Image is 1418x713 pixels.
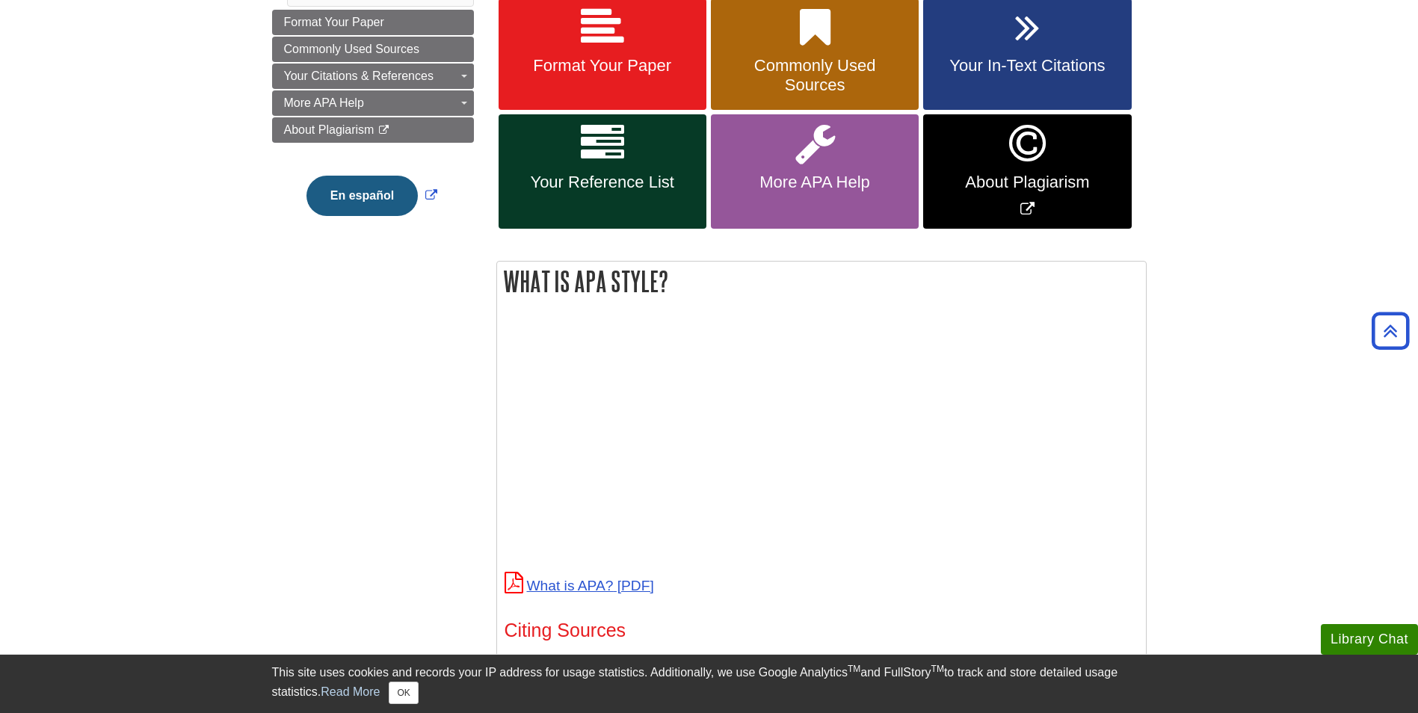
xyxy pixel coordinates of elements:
[722,56,907,95] span: Commonly Used Sources
[321,685,380,698] a: Read More
[499,114,706,229] a: Your Reference List
[510,56,695,75] span: Format Your Paper
[284,16,384,28] span: Format Your Paper
[934,56,1120,75] span: Your In-Text Citations
[272,90,474,116] a: More APA Help
[377,126,390,135] i: This link opens in a new window
[722,173,907,192] span: More APA Help
[284,123,374,136] span: About Plagiarism
[923,114,1131,229] a: Link opens in new window
[505,578,654,593] a: What is APA?
[303,189,441,202] a: Link opens in new window
[505,620,1138,641] h3: Citing Sources
[306,176,418,216] button: En español
[284,43,419,55] span: Commonly Used Sources
[711,114,919,229] a: More APA Help
[1321,624,1418,655] button: Library Chat
[934,173,1120,192] span: About Plagiarism
[272,64,474,89] a: Your Citations & References
[505,323,923,558] iframe: What is APA?
[272,664,1147,704] div: This site uses cookies and records your IP address for usage statistics. Additionally, we use Goo...
[284,70,434,82] span: Your Citations & References
[848,664,860,674] sup: TM
[272,117,474,143] a: About Plagiarism
[272,37,474,62] a: Commonly Used Sources
[389,682,418,704] button: Close
[497,262,1146,301] h2: What is APA Style?
[510,173,695,192] span: Your Reference List
[272,10,474,35] a: Format Your Paper
[931,664,944,674] sup: TM
[1366,321,1414,341] a: Back to Top
[284,96,364,109] span: More APA Help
